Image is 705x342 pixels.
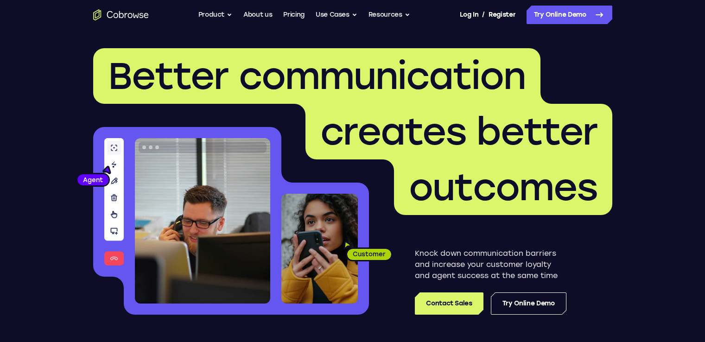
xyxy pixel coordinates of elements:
[489,6,515,24] a: Register
[281,194,358,304] img: A customer holding their phone
[415,292,483,315] a: Contact Sales
[415,248,566,281] p: Knock down communication barriers and increase your customer loyalty and agent success at the sam...
[243,6,272,24] a: About us
[320,109,597,154] span: creates better
[108,54,526,98] span: Better communication
[527,6,612,24] a: Try Online Demo
[283,6,305,24] a: Pricing
[316,6,357,24] button: Use Cases
[460,6,478,24] a: Log In
[409,165,597,209] span: outcomes
[93,9,149,20] a: Go to the home page
[491,292,566,315] a: Try Online Demo
[482,9,485,20] span: /
[135,138,270,304] img: A customer support agent talking on the phone
[368,6,410,24] button: Resources
[198,6,233,24] button: Product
